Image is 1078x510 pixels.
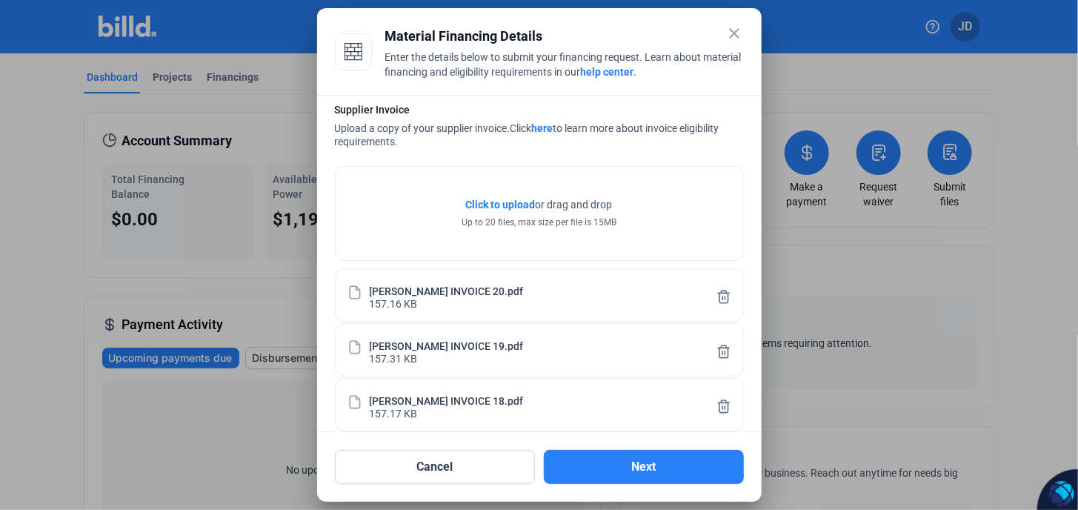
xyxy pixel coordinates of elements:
[385,50,744,82] div: Enter the details below to submit your financing request. Learn about material financing and elig...
[466,199,536,211] span: Click to upload
[335,450,535,484] button: Cancel
[370,284,524,297] div: [PERSON_NAME] INVOICE 20.pdf
[462,216,616,229] div: Up to 20 files, max size per file is 15MB
[370,406,418,419] div: 157.17 KB
[370,394,524,406] div: [PERSON_NAME] INVOICE 18.pdf
[532,122,553,134] a: here
[385,26,744,47] div: Material Financing Details
[335,122,719,148] span: Click to learn more about invoice eligibility requirements.
[335,102,744,121] div: Supplier Invoice
[544,450,744,484] button: Next
[536,197,613,212] span: or drag and drop
[581,66,634,78] a: help center
[726,24,744,42] mat-icon: close
[370,351,418,364] div: 157.31 KB
[370,297,418,309] div: 157.16 KB
[370,339,524,351] div: [PERSON_NAME] INVOICE 19.pdf
[634,66,637,78] span: .
[335,102,744,151] div: Upload a copy of your supplier invoice.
